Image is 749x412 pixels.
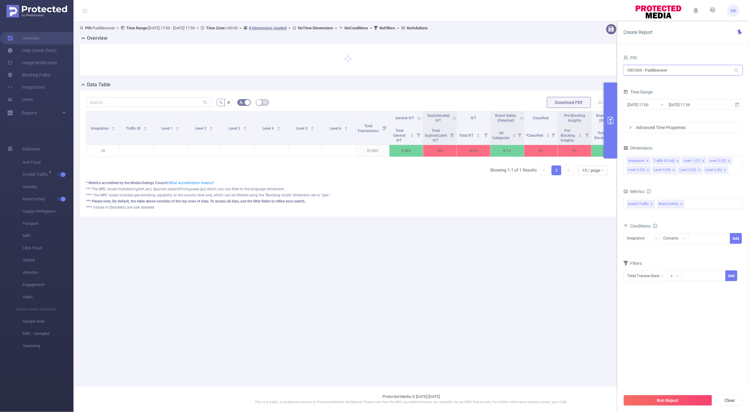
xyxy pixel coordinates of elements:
[491,145,524,157] p: 9.1%
[277,128,280,130] i: icon: caret-down
[668,101,718,109] input: End date
[393,128,406,143] span: Total General IVT
[717,395,743,406] button: Clear
[23,266,73,279] span: Attention
[115,26,121,30] span: >
[653,157,675,165] div: Traffic ID (tid)
[708,157,732,165] li: Level 2 (l2)
[239,100,243,104] i: icon: bg-colors
[647,189,651,194] i: icon: info-circle
[344,126,348,129] div: Sort
[86,186,610,192] div: *** The MRC scope includes and , which you can filter in the language dimension.
[7,57,57,69] a: Usage Notification
[344,26,368,30] b: No Conditions
[623,29,653,35] span: Create Report
[180,187,205,191] i: Portuguese (pt)
[86,205,610,210] div: **** Values in (Brackets) are user attested
[683,157,700,165] div: Level 1 (l1)
[112,128,115,130] i: icon: caret-down
[698,169,701,172] i: icon: close
[561,128,575,143] span: Pre-Blocking Insights
[709,157,726,165] div: Level 2 (l2)
[381,111,389,145] i: Filter menu
[227,100,230,105] span: #
[652,157,681,165] li: Traffic ID (tid)
[567,169,570,172] i: icon: right
[22,143,40,155] span: Solutions
[287,26,292,30] span: >
[168,181,214,185] a: What accreditation means?
[395,26,401,30] span: >
[330,126,342,131] span: Level 6
[23,279,73,291] span: Engagement
[176,128,179,130] i: icon: caret-down
[91,126,110,131] span: Integration
[627,166,651,174] li: Level 3 (l3)
[542,169,546,172] i: icon: left
[551,165,561,175] li: 1
[702,159,705,163] i: icon: close
[23,315,73,328] span: Sample Rate
[623,395,712,406] button: Run Report
[627,200,655,208] span: Invalid Traffic
[89,400,734,405] p: This is a stable, in production version of Protected Media's dashboard. Please note that the MRC ...
[546,133,550,135] i: icon: caret-up
[85,26,92,30] b: PID:
[111,126,115,129] div: Sort
[623,90,653,95] span: Time Range
[653,166,677,174] li: Level 4 (l4)
[410,135,414,137] i: icon: caret-down
[195,26,201,30] span: >
[592,145,625,157] p: 0%
[448,125,457,145] i: Filter menu
[678,166,703,174] li: Level 5 (l5)
[583,125,591,145] i: Filter menu
[558,145,591,157] p: 0%
[623,261,642,266] span: Filters
[513,133,516,136] div: Sort
[144,128,147,130] i: icon: caret-down
[533,116,549,120] span: Classified
[627,233,649,243] div: Integration
[277,126,280,128] i: icon: caret-up
[471,116,476,120] span: IVT
[356,145,389,157] p: 31,035
[379,26,395,30] b: No Filters
[623,146,652,150] span: Dimensions
[161,126,174,131] span: Level 1
[627,157,651,165] li: Integration
[262,126,275,131] span: Level 4
[311,128,314,130] i: icon: caret-down
[682,157,707,165] li: Level 1 (l1)
[407,26,428,30] b: No Solutions
[311,126,314,128] i: icon: caret-up
[623,189,644,194] span: Metrics
[219,100,222,105] span: %
[23,328,73,340] span: MRC - Sampled
[238,26,243,30] span: >
[126,126,142,131] span: Traffic ID
[653,224,657,228] i: icon: info-circle
[73,386,749,412] footer: Protected Media © [DATE]-[DATE]
[579,133,582,135] i: icon: caret-up
[7,44,57,57] a: Help Center (New)
[87,81,111,88] h2: Data Table
[87,35,107,42] h2: Overview
[410,133,414,135] i: icon: caret-up
[23,172,50,176] span: Invalid Traffic
[646,159,649,163] i: icon: close
[23,156,73,169] span: Anti-Fraud
[396,116,414,120] span: General IVT
[547,97,591,108] button: Download PDF
[526,133,544,138] span: *Classified
[630,224,657,228] span: Conditions
[80,26,85,30] i: icon: user
[23,340,73,352] span: Taxonomy
[579,135,582,137] i: icon: caret-down
[209,128,213,130] i: icon: caret-down
[679,166,696,174] div: Level 5 (l5)
[112,126,115,128] i: icon: caret-up
[263,100,267,104] i: icon: table
[651,200,653,208] span: ✕
[549,125,558,145] i: Filter menu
